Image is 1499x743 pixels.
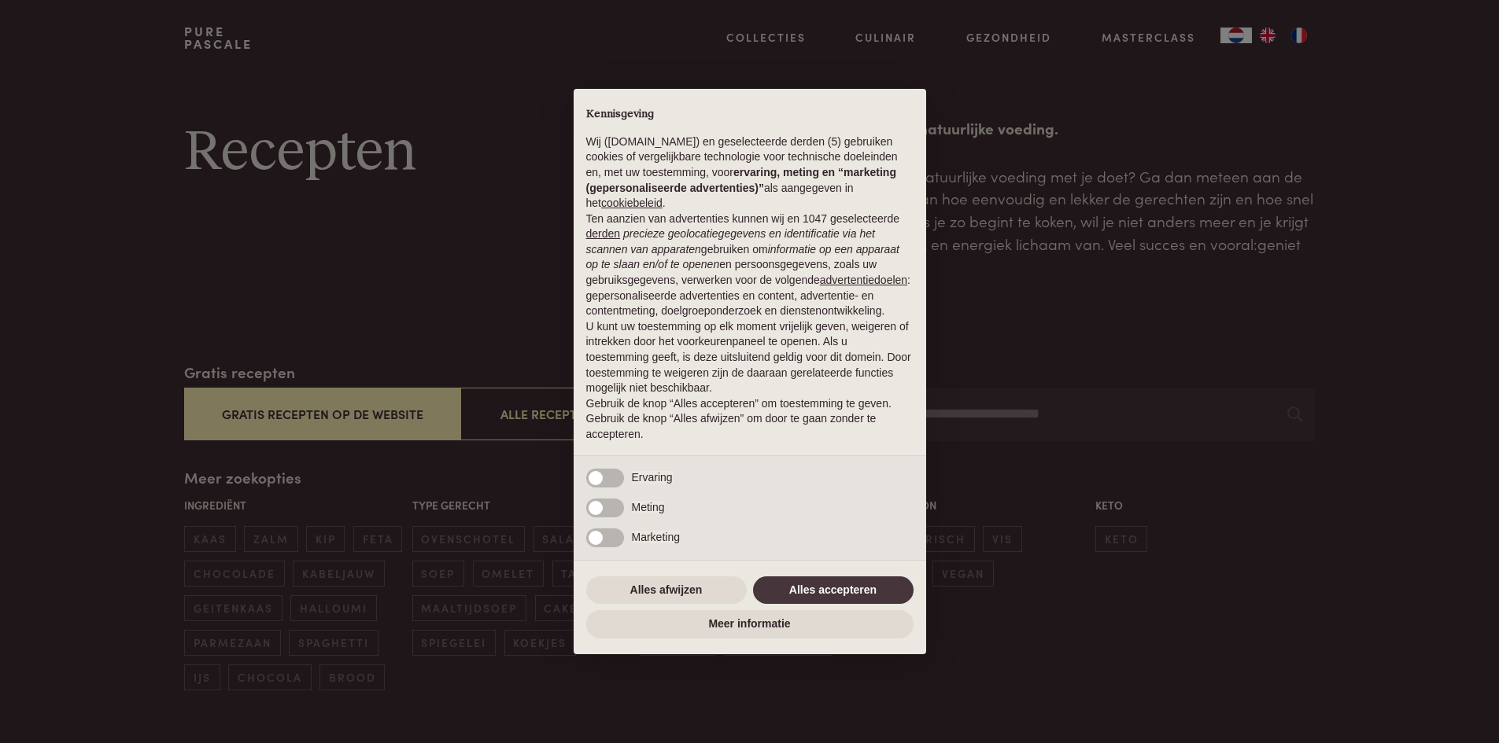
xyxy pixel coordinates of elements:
[632,531,680,543] span: Marketing
[632,501,665,513] span: Meting
[586,319,914,396] p: U kunt uw toestemming op elk moment vrijelijk geven, weigeren of intrekken door het voorkeurenpan...
[586,166,896,194] strong: ervaring, meting en “marketing (gepersonaliseerde advertenties)”
[632,471,673,484] span: Ervaring
[586,108,914,122] h2: Kennisgeving
[586,610,914,638] button: Meer informatie
[820,273,907,289] button: advertentiedoelen
[586,576,747,605] button: Alles afwijzen
[586,211,914,319] p: Ten aanzien van advertenties kunnen wij en 1047 geselecteerde gebruiken om en persoonsgegevens, z...
[586,226,621,242] button: derden
[586,396,914,443] p: Gebruik de knop “Alles accepteren” om toestemming te geven. Gebruik de knop “Alles afwijzen” om d...
[586,134,914,211] p: Wij ([DOMAIN_NAME]) en geselecteerde derden (5) gebruiken cookies of vergelijkbare technologie vo...
[753,576,914,605] button: Alles accepteren
[586,243,900,271] em: informatie op een apparaat op te slaan en/of te openen
[601,197,663,209] a: cookiebeleid
[586,227,875,256] em: precieze geolocatiegegevens en identificatie via het scannen van apparaten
